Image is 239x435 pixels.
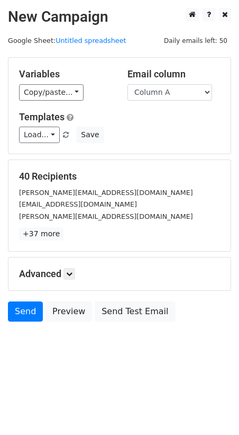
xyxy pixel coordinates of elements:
[19,268,220,280] h5: Advanced
[127,68,220,80] h5: Email column
[56,37,126,45] a: Untitled spreadsheet
[19,84,84,101] a: Copy/paste...
[19,189,193,197] small: [PERSON_NAME][EMAIL_ADDRESS][DOMAIN_NAME]
[19,127,60,143] a: Load...
[76,127,104,143] button: Save
[95,301,175,322] a: Send Test Email
[19,68,112,80] h5: Variables
[160,37,231,45] a: Daily emails left: 50
[19,111,65,122] a: Templates
[19,200,137,208] small: [EMAIL_ADDRESS][DOMAIN_NAME]
[160,35,231,47] span: Daily emails left: 50
[8,8,231,26] h2: New Campaign
[19,171,220,182] h5: 40 Recipients
[8,301,43,322] a: Send
[45,301,92,322] a: Preview
[19,227,63,241] a: +37 more
[8,37,126,45] small: Google Sheet:
[19,212,193,220] small: [PERSON_NAME][EMAIL_ADDRESS][DOMAIN_NAME]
